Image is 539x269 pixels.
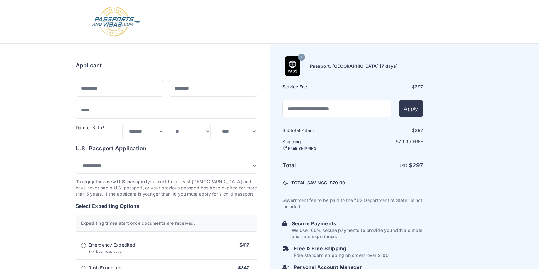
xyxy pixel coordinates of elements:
span: FREE SHIPPING [288,146,317,151]
img: Logo [91,6,141,37]
p: We use 100% secure payments to provide you with a simple and safe experience. [292,227,423,240]
h6: Subtotal · item [282,127,352,134]
h6: Shipping [282,139,352,151]
h6: Select Expediting Options [76,202,257,210]
button: Apply [399,100,423,117]
span: 79.99 [333,180,345,185]
img: Product Name [283,56,302,76]
div: Expediting times start once documents are received. [76,215,257,232]
h6: Applicant [76,61,102,70]
strong: To apply for a new U.S. passport [76,179,148,184]
span: 297 [415,128,423,133]
span: Emergency Expedited [89,242,135,248]
div: $ [353,127,423,134]
h6: Service Fee [282,84,352,90]
span: Free [413,139,423,144]
p: Government fee to be paid to the "US Department of State" is not included. [282,197,423,210]
div: $ [353,84,423,90]
span: $ [330,180,345,186]
p: $ [353,139,423,145]
h6: Passport: [GEOGRAPHIC_DATA] [7 days] [310,63,398,69]
span: 297 [413,162,423,169]
h6: Secure Payments [292,220,423,227]
h6: Total [282,161,352,170]
span: 79.99 [399,139,411,144]
span: $417 [239,242,249,247]
span: 7 [300,53,302,61]
strong: $ [409,162,423,169]
span: USD [398,163,408,168]
span: TOTAL SAVINGS [291,180,327,186]
h6: Free & Free Shipping [294,245,390,252]
span: 3-4 business days [89,249,122,254]
span: 1 [303,128,305,133]
p: Free standard shipping on orders over $100. [294,252,390,258]
p: you must be at least [DEMOGRAPHIC_DATA] and have never had a U.S. passport, or your previous pass... [76,179,257,197]
h6: U.S. Passport Application [76,144,257,153]
label: Date of Birth* [76,125,104,130]
span: 297 [415,84,423,89]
